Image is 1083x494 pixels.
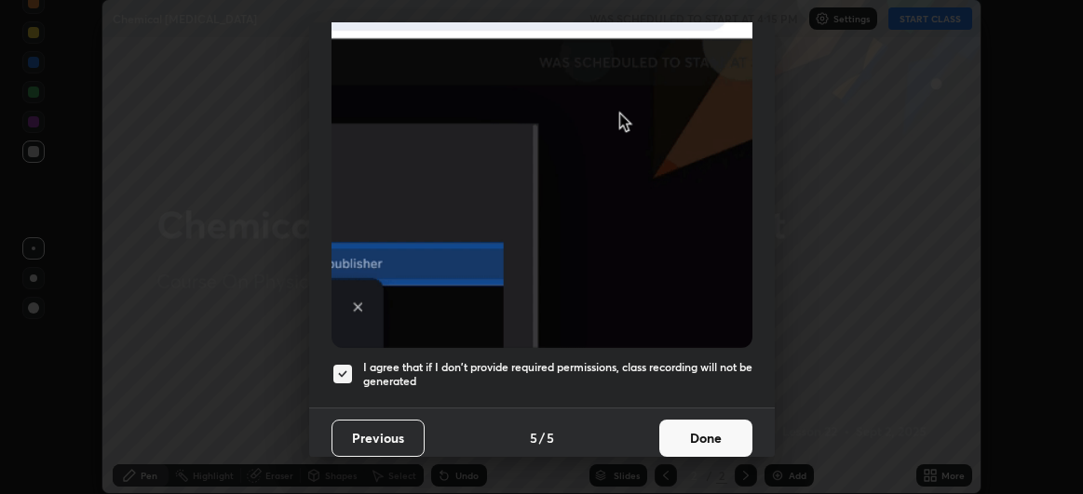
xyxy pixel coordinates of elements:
[332,420,425,457] button: Previous
[530,428,537,447] h4: 5
[539,428,545,447] h4: /
[659,420,752,457] button: Done
[547,428,554,447] h4: 5
[363,360,752,389] h5: I agree that if I don't provide required permissions, class recording will not be generated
